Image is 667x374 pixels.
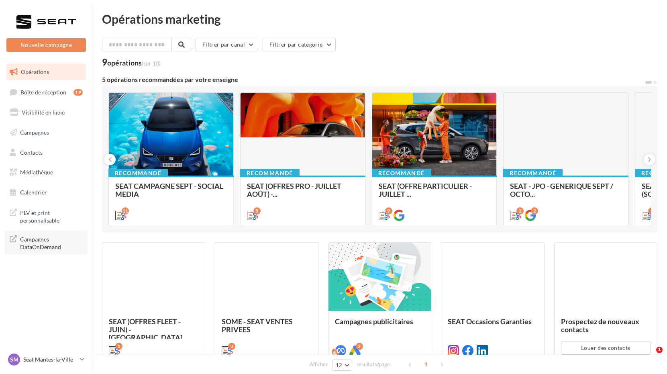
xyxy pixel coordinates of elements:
[102,76,645,83] div: 5 opérations recommandées par votre enseigne
[335,317,413,326] span: Campagnes publicitaires
[510,182,613,198] span: SEAT - JPO - GENERIQUE SEPT / OCTO...
[109,317,187,342] span: SEAT (OFFRES FLEET - JUIN) - [GEOGRAPHIC_DATA]...
[102,13,657,25] div: Opérations marketing
[10,356,18,364] span: SM
[6,352,86,367] a: SM Seat Mantes-la-Ville
[332,360,353,371] button: 12
[20,189,47,196] span: Calendrier
[372,169,431,178] div: Recommandé
[5,184,88,201] a: Calendrier
[385,207,392,215] div: 9
[5,124,88,141] a: Campagnes
[20,234,83,251] span: Campagnes DataOnDemand
[5,231,88,254] a: Campagnes DataOnDemand
[357,361,390,368] span: résultats/page
[102,58,161,67] div: 9
[108,169,168,178] div: Recommandé
[6,38,86,52] button: Nouvelle campagne
[107,59,161,66] div: opérations
[122,207,129,215] div: 11
[5,144,88,161] a: Contacts
[561,341,651,355] button: Louer des contacts
[20,207,83,225] span: PLV et print personnalisable
[115,343,122,350] div: 5
[448,317,532,326] span: SEAT Occasions Garanties
[5,204,88,228] a: PLV et print personnalisable
[531,207,538,215] div: 2
[379,182,472,198] span: SEAT (OFFRE PARTICULIER - JUILLET ...
[20,169,53,176] span: Médiathèque
[420,358,432,371] span: 1
[196,38,258,51] button: Filtrer par canal
[5,104,88,121] a: Visibilité en ligne
[22,109,65,116] span: Visibilité en ligne
[310,361,328,368] span: Afficher
[240,169,300,178] div: Recommandé
[5,63,88,80] a: Opérations
[253,207,261,215] div: 5
[20,88,66,95] span: Boîte de réception
[656,347,663,353] span: 1
[115,182,223,198] span: SEAT CAMPAGNE SEPT - SOCIAL MEDIA
[561,317,639,334] span: Prospectez de nouveaux contacts
[640,347,659,366] iframe: Intercom live chat
[222,317,293,334] span: SOME - SEAT VENTES PRIVEES
[356,343,363,350] div: 2
[23,356,77,364] p: Seat Mantes-la-Ville
[263,38,336,51] button: Filtrer par catégorie
[247,182,341,198] span: SEAT (OFFRES PRO - JUILLET AOÛT) -...
[516,207,524,215] div: 2
[20,149,43,155] span: Contacts
[228,343,235,350] div: 3
[73,89,83,96] div: 19
[5,84,88,101] a: Boîte de réception19
[142,60,161,67] span: (sur 10)
[21,68,49,75] span: Opérations
[503,169,563,178] div: Recommandé
[648,207,655,215] div: 6
[5,164,88,181] a: Médiathèque
[20,129,49,136] span: Campagnes
[336,362,343,368] span: 12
